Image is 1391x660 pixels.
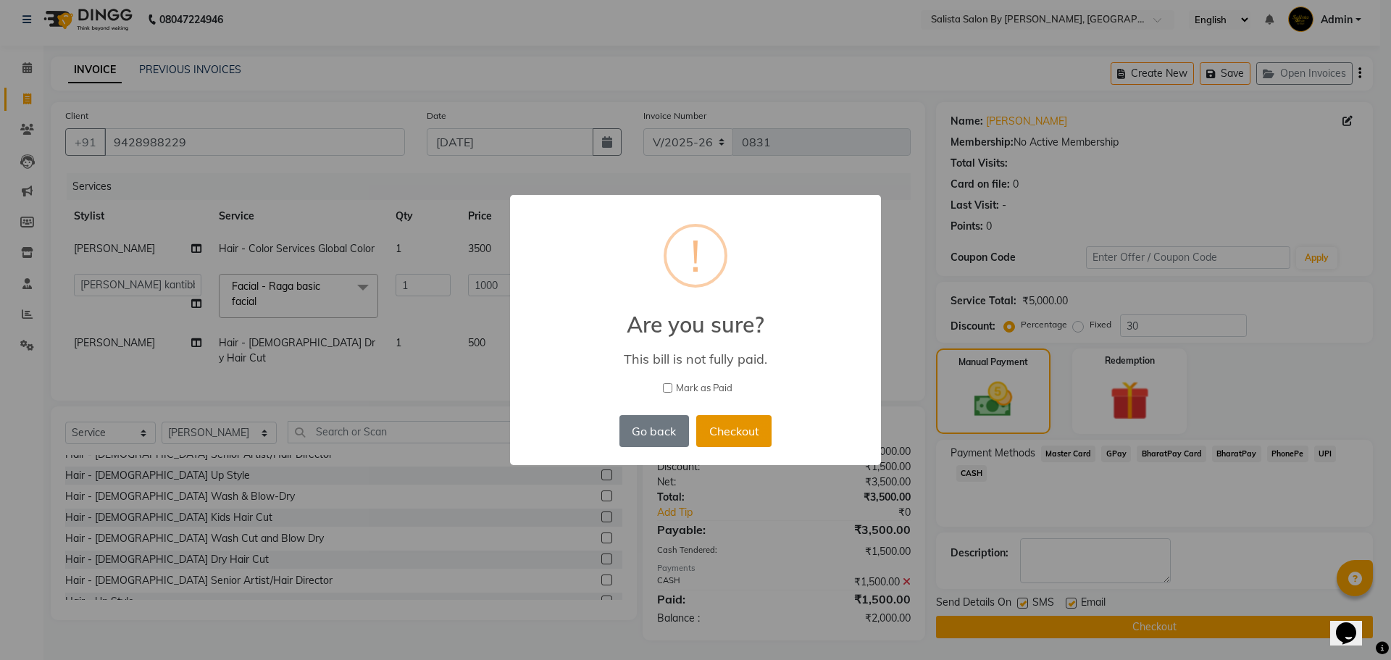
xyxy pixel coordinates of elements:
[696,415,772,447] button: Checkout
[663,383,672,393] input: Mark as Paid
[531,351,860,367] div: This bill is not fully paid.
[510,294,881,338] h2: Are you sure?
[690,227,701,285] div: !
[1330,602,1377,646] iframe: chat widget
[676,381,732,396] span: Mark as Paid
[619,415,689,447] button: Go back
